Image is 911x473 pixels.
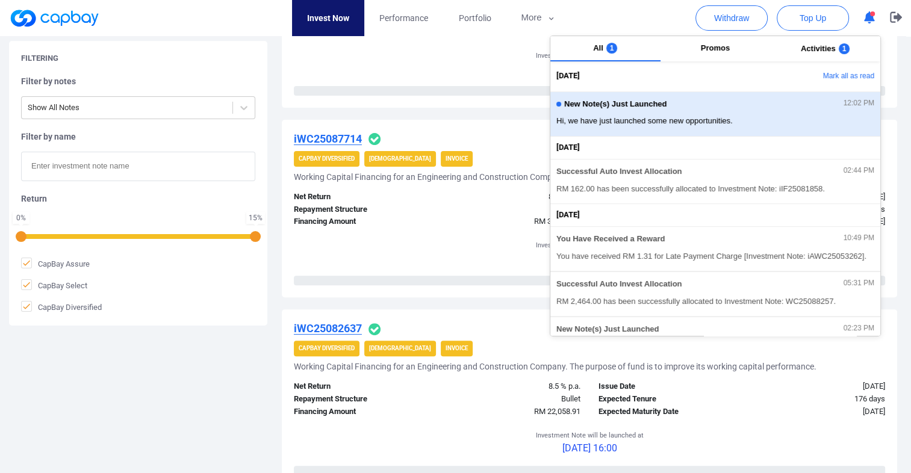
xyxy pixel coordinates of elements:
span: All [593,43,603,52]
div: [DATE] [742,380,894,393]
span: 02:23 PM [844,324,874,333]
span: New Note(s) Just Launched [564,100,667,109]
div: 8.5 % p.a. [437,380,589,393]
button: New Note(s) Just Launched02:23 PMHi, we have just launched some new opportunities. [550,317,880,362]
strong: [DEMOGRAPHIC_DATA] [369,155,431,162]
div: [DATE] [742,406,894,418]
span: CapBay Assure [21,258,90,270]
button: Successful Auto Invest Allocation05:31 PMRM 2,464.00 has been successfully allocated to Investmen... [550,271,880,317]
h5: Return [21,193,255,204]
div: 15 % [249,214,263,221]
span: New Note(s) Just Launched [556,325,659,334]
button: All1 [550,36,661,61]
div: Bullet [437,393,589,406]
h5: Filter by notes [21,76,255,87]
span: RM 22,058.91 [534,407,580,416]
div: Repayment Structure [285,393,437,406]
button: You Have Received a Reward10:49 PMYou have received RM 1.31 for Late Payment Charge [Investment N... [550,226,880,271]
p: Investment Note will be launched at [535,430,643,441]
h5: Working Capital Financing for an Engineering and Construction Company. The purpose of fund is to ... [294,172,816,182]
span: You Have Received a Reward [556,235,665,244]
span: Promos [701,43,730,52]
button: New Note(s) Just Launched12:02 PMHi, we have just launched some new opportunities. [550,91,880,137]
button: Top Up [777,5,849,31]
div: 8.5 % p.a. [437,191,589,203]
span: Performance [379,11,428,25]
div: Issue Date [589,380,742,393]
strong: CapBay Diversified [299,345,355,351]
strong: CapBay Diversified [299,155,355,162]
strong: Invoice [446,345,468,351]
span: You have received RM 1.31 for Late Payment Charge [Investment Note: iAWC25053262]. [556,250,874,262]
div: Financing Amount [285,406,437,418]
span: [DATE] [556,141,580,154]
span: 02:44 PM [844,167,874,175]
u: iWC25087714 [294,132,362,145]
div: 176 days [742,393,894,406]
span: RM 162.00 has been successfully allocated to Investment Note: iIF25081858. [556,183,874,195]
span: Top Up [800,12,826,24]
span: 1 [606,43,618,54]
h5: Working Capital Financing for an Engineering and Construction Company. The purpose of fund is to ... [294,361,816,372]
span: RM 2,464.00 has been successfully allocated to Investment Note: WC25088257. [556,295,874,308]
u: iWC25082637 [294,322,362,335]
span: Successful Auto Invest Allocation [556,280,682,289]
span: 05:31 PM [844,279,874,288]
button: Withdraw [695,5,768,31]
span: RM 35,394.38 [534,217,580,226]
div: Financing Amount [285,215,437,228]
p: [DATE] 16:00 [535,251,643,267]
p: [DATE] 16:00 [535,441,643,456]
p: [DATE] 16:00 [535,61,643,77]
button: Successful Auto Invest Allocation02:44 PMRM 162.00 has been successfully allocated to Investment ... [550,159,880,204]
span: Successful Auto Invest Allocation [556,167,682,176]
div: Net Return [285,380,437,393]
div: Repayment Structure [285,203,437,216]
span: 10:49 PM [844,234,874,243]
span: CapBay Select [21,279,87,291]
p: Investment Note will be launched at [535,240,643,251]
h5: Filtering [21,53,58,64]
span: [DATE] [556,209,580,221]
div: Net Return [285,191,437,203]
span: 12:02 PM [844,99,874,108]
div: Bullet [437,203,589,216]
span: Portfolio [458,11,491,25]
span: Hi, we have just launched some new opportunities. [556,115,874,127]
h5: Filter by name [21,131,255,142]
div: 0 % [15,214,27,221]
button: Activities1 [770,36,880,61]
span: Activities [801,44,836,53]
span: CapBay Diversified [21,301,102,313]
button: Mark all as read [751,66,880,87]
strong: Invoice [446,155,468,162]
span: 1 [839,43,850,54]
div: Expected Maturity Date [589,406,742,418]
strong: [DEMOGRAPHIC_DATA] [369,345,431,351]
p: Investment Note will be launched at [535,51,643,61]
span: [DATE] [556,70,580,82]
div: Expected Tenure [589,393,742,406]
button: Promos [661,36,771,61]
input: Enter investment note name [21,152,255,181]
